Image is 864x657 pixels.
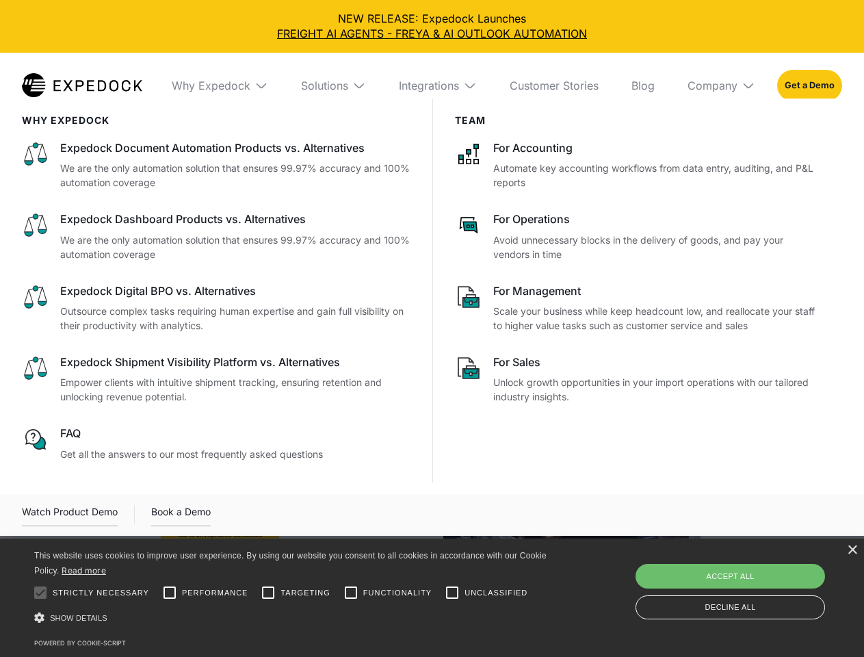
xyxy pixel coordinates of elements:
a: FREIGHT AI AGENTS - FREYA & AI OUTLOOK AUTOMATION [11,26,853,41]
p: Unlock growth opportunities in your import operations with our tailored industry insights. [493,375,821,404]
a: Blog [620,53,666,118]
div: Company [688,79,737,92]
span: Functionality [363,587,432,599]
p: Automate key accounting workflows from data entry, auditing, and P&L reports [493,161,821,190]
div: NEW RELEASE: Expedock Launches [11,11,853,42]
p: Outsource complex tasks requiring human expertise and gain full visibility on their productivity ... [60,304,410,333]
p: Empower clients with intuitive shipment tracking, ensuring retention and unlocking revenue potent... [60,375,410,404]
p: Avoid unnecessary blocks in the delivery of goods, and pay your vendors in time [493,233,821,261]
div: Expedock Shipment Visibility Platform vs. Alternatives [60,355,410,370]
p: We are the only automation solution that ensures 99.97% accuracy and 100% automation coverage [60,233,410,261]
div: For Accounting [493,140,821,155]
div: For Sales [493,355,821,370]
div: Watch Product Demo [22,504,118,526]
span: This website uses cookies to improve user experience. By using our website you consent to all coo... [34,551,547,576]
div: Expedock Digital BPO vs. Alternatives [60,283,410,298]
span: Performance [182,587,248,599]
a: For ManagementScale your business while keep headcount low, and reallocate your staff to higher v... [455,283,821,333]
div: For Management [493,283,821,298]
a: Expedock Shipment Visibility Platform vs. AlternativesEmpower clients with intuitive shipment tra... [22,355,410,404]
a: Book a Demo [151,504,211,526]
span: Show details [50,614,107,622]
p: We are the only automation solution that ensures 99.97% accuracy and 100% automation coverage [60,161,410,190]
a: For AccountingAutomate key accounting workflows from data entry, auditing, and P&L reports [455,140,821,190]
a: For SalesUnlock growth opportunities in your import operations with our tailored industry insights. [455,355,821,404]
div: Solutions [290,53,377,118]
a: Expedock Digital BPO vs. AlternativesOutsource complex tasks requiring human expertise and gain f... [22,283,410,333]
a: Read more [62,565,106,576]
span: Unclassified [464,587,527,599]
a: FAQGet all the answers to our most frequently asked questions [22,426,410,461]
p: Get all the answers to our most frequently asked questions [60,447,410,461]
div: Solutions [301,79,348,92]
a: Powered by cookie-script [34,639,126,647]
div: Team [455,115,821,127]
div: Why Expedock [161,53,279,118]
p: Scale your business while keep headcount low, and reallocate your staff to higher value tasks suc... [493,304,821,333]
a: Get a Demo [777,70,842,101]
a: Customer Stories [499,53,610,118]
a: Expedock Document Automation Products vs. AlternativesWe are the only automation solution that en... [22,140,410,190]
a: open lightbox [22,504,118,526]
div: Expedock Document Automation Products vs. Alternatives [60,140,410,155]
span: Targeting [280,587,330,599]
div: Show details [34,608,551,628]
a: Expedock Dashboard Products vs. AlternativesWe are the only automation solution that ensures 99.9... [22,211,410,261]
div: Why Expedock [172,79,250,92]
a: For OperationsAvoid unnecessary blocks in the delivery of goods, and pay your vendors in time [455,211,821,261]
span: Strictly necessary [53,587,149,599]
div: Expedock Dashboard Products vs. Alternatives [60,211,410,227]
div: WHy Expedock [22,115,410,127]
div: Integrations [388,53,488,118]
div: Integrations [399,79,459,92]
div: FAQ [60,426,410,441]
div: Company [677,53,766,118]
div: For Operations [493,211,821,227]
iframe: Chat Widget [636,509,864,657]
